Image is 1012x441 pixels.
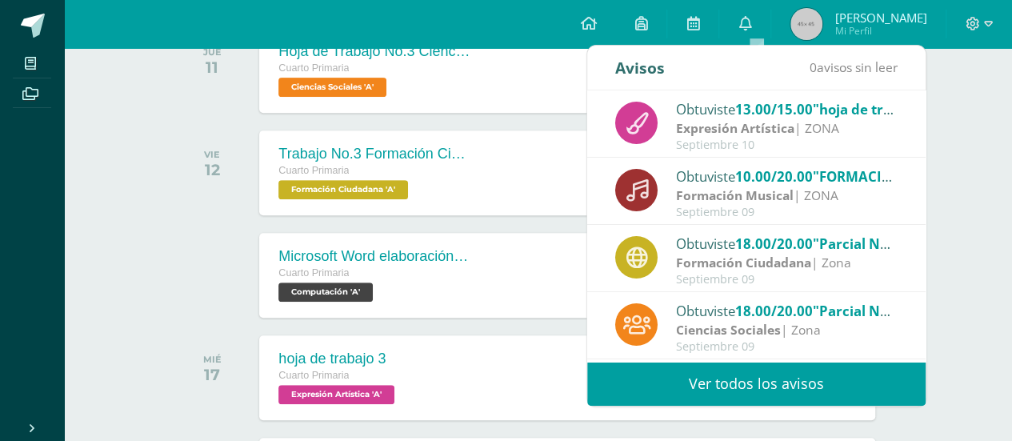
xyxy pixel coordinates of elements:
div: 12 [204,160,220,179]
span: Cuarto Primaria [278,165,349,176]
span: avisos sin leer [810,58,898,76]
div: JUE [203,46,222,58]
span: 0 [810,58,817,76]
span: "hoja de trabajo 2" [813,100,938,118]
div: VIE [204,149,220,160]
div: Obtuviste en [676,166,898,186]
strong: Formación Ciudadana [676,254,811,271]
div: Avisos [615,46,665,90]
span: 18.00/20.00 [735,302,813,320]
div: 11 [203,58,222,77]
span: Ciencias Sociales 'A' [278,78,386,97]
strong: Ciencias Sociales [676,321,781,339]
span: Formación Ciudadana 'A' [278,180,408,199]
span: Expresión Artística 'A' [278,385,394,404]
span: Computación 'A' [278,283,373,302]
div: | Zona [676,254,898,272]
div: Hoja de Trabajo No.3 Ciencias Sociales [278,43,470,60]
div: 17 [203,365,222,384]
div: Septiembre 09 [676,340,898,354]
span: 18.00/20.00 [735,235,813,253]
div: Trabajo No.3 Formación Ciudadana [278,146,470,162]
div: Obtuviste en [676,98,898,119]
div: MIÉ [203,354,222,365]
strong: Formación Musical [676,186,794,204]
div: Septiembre 09 [676,206,898,219]
strong: Expresión Artística [676,119,794,137]
span: Cuarto Primaria [278,267,349,279]
span: 13.00/15.00 [735,100,813,118]
span: Cuarto Primaria [278,370,349,381]
div: | ZONA [676,119,898,138]
div: Septiembre 09 [676,273,898,287]
div: hoja de trabajo 3 [278,351,398,367]
span: Cuarto Primaria [278,62,349,74]
div: Microsoft Word elaboración redacción y personalización de documentos [278,248,470,265]
div: | ZONA [676,186,898,205]
div: Septiembre 10 [676,138,898,152]
div: Obtuviste en [676,233,898,254]
span: Mi Perfil [834,24,926,38]
a: Ver todos los avisos [587,362,926,406]
span: 10.00/20.00 [735,167,813,186]
img: 45x45 [790,8,822,40]
span: [PERSON_NAME] [834,10,926,26]
div: Obtuviste en [676,300,898,321]
div: | Zona [676,321,898,339]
